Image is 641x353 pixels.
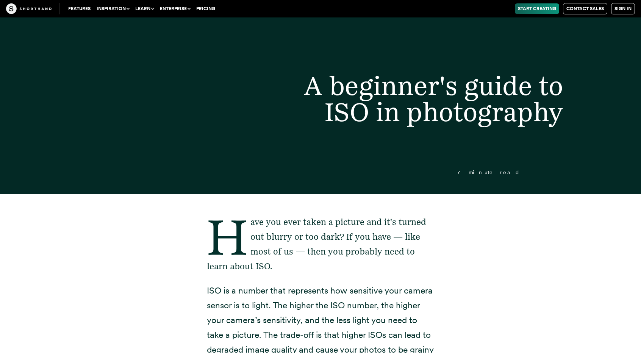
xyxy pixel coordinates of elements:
[106,170,535,175] p: 7 minute read
[94,3,132,14] button: Inspiration
[6,3,52,14] img: The Craft
[132,3,157,14] button: Learn
[563,3,607,14] a: Contact Sales
[65,3,94,14] a: Features
[278,73,578,125] h1: A beginner's guide to ISO in photography
[207,215,434,274] p: Have you ever taken a picture and it's turned out blurry or too dark? If you have — like most of ...
[157,3,193,14] button: Enterprise
[515,3,559,14] a: Start Creating
[611,3,635,14] a: Sign in
[193,3,218,14] a: Pricing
